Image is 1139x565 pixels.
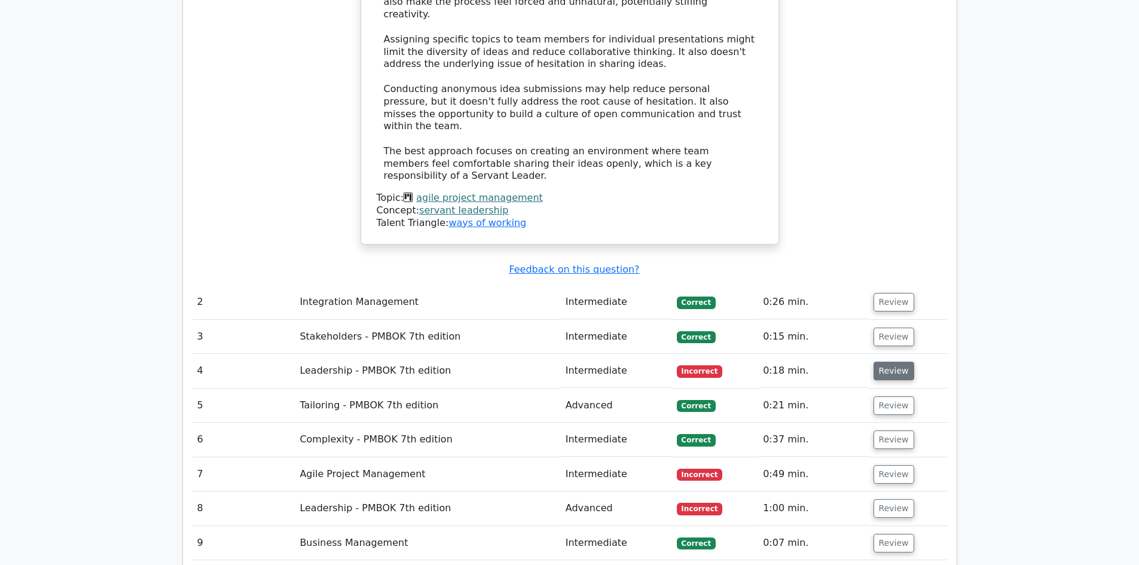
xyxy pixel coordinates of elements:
[509,264,639,275] a: Feedback on this question?
[561,354,672,388] td: Intermediate
[377,192,763,204] div: Topic:
[295,285,560,319] td: Integration Management
[561,285,672,319] td: Intermediate
[874,328,914,346] button: Review
[193,389,295,423] td: 5
[758,491,868,526] td: 1:00 min.
[193,354,295,388] td: 4
[677,365,723,377] span: Incorrect
[677,503,723,515] span: Incorrect
[758,320,868,354] td: 0:15 min.
[295,457,560,491] td: Agile Project Management
[758,526,868,560] td: 0:07 min.
[677,537,716,549] span: Correct
[448,217,526,228] a: ways of working
[758,354,868,388] td: 0:18 min.
[874,499,914,518] button: Review
[377,192,763,229] div: Talent Triangle:
[677,434,716,446] span: Correct
[561,320,672,354] td: Intermediate
[758,423,868,457] td: 0:37 min.
[193,457,295,491] td: 7
[677,297,716,309] span: Correct
[874,534,914,552] button: Review
[758,285,868,319] td: 0:26 min.
[677,400,716,412] span: Correct
[295,526,560,560] td: Business Management
[561,526,672,560] td: Intermediate
[377,204,763,217] div: Concept:
[295,491,560,526] td: Leadership - PMBOK 7th edition
[874,362,914,380] button: Review
[677,469,723,481] span: Incorrect
[295,389,560,423] td: Tailoring - PMBOK 7th edition
[193,320,295,354] td: 3
[193,285,295,319] td: 2
[758,389,868,423] td: 0:21 min.
[561,423,672,457] td: Intermediate
[561,457,672,491] td: Intermediate
[193,526,295,560] td: 9
[561,491,672,526] td: Advanced
[295,354,560,388] td: Leadership - PMBOK 7th edition
[419,204,508,216] a: servant leadership
[874,465,914,484] button: Review
[193,491,295,526] td: 8
[295,423,560,457] td: Complexity - PMBOK 7th edition
[193,423,295,457] td: 6
[874,293,914,311] button: Review
[295,320,560,354] td: Stakeholders - PMBOK 7th edition
[677,331,716,343] span: Correct
[416,192,543,203] a: agile project management
[874,396,914,415] button: Review
[758,457,868,491] td: 0:49 min.
[874,430,914,449] button: Review
[561,389,672,423] td: Advanced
